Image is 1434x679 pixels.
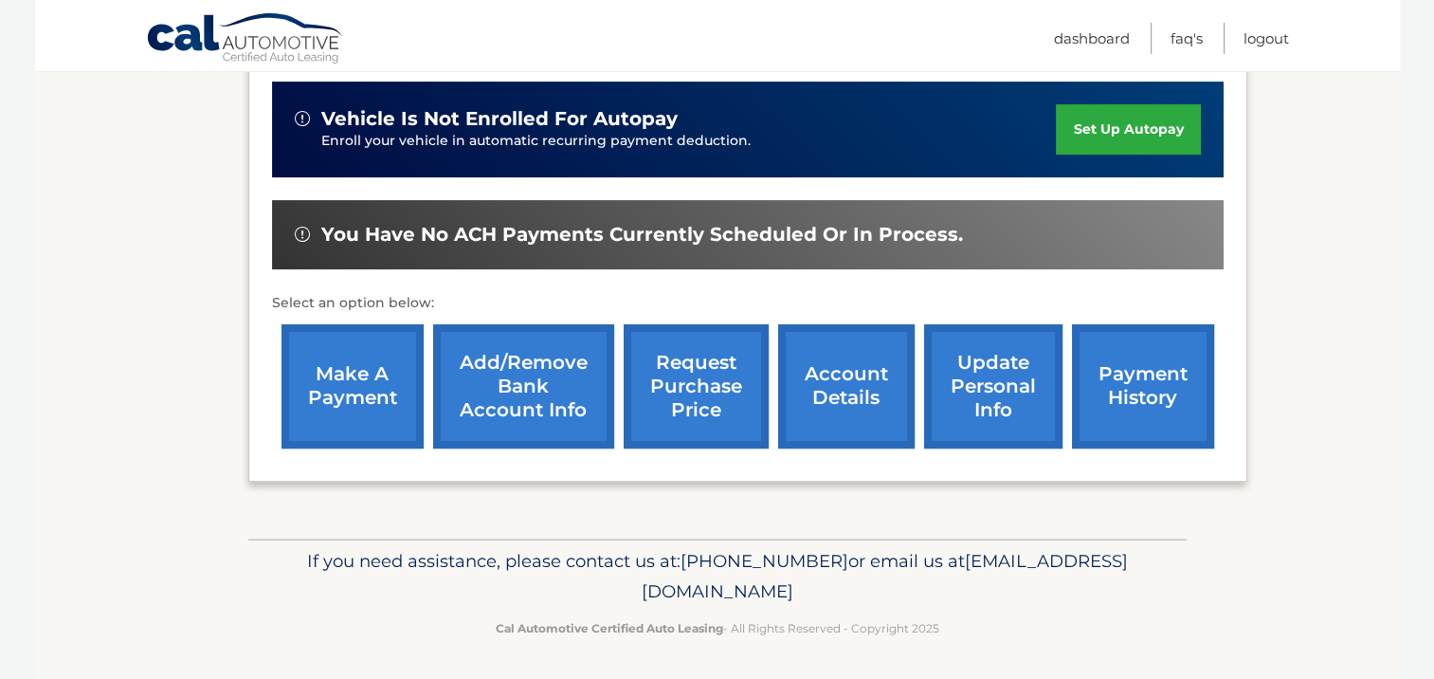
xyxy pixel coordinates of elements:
[321,131,1057,152] p: Enroll your vehicle in automatic recurring payment deduction.
[1056,104,1200,155] a: set up autopay
[1054,23,1130,54] a: Dashboard
[272,292,1224,315] p: Select an option below:
[924,324,1062,449] a: update personal info
[624,324,769,449] a: request purchase price
[321,107,678,131] span: vehicle is not enrolled for autopay
[261,618,1174,638] p: - All Rights Reserved - Copyright 2025
[1243,23,1289,54] a: Logout
[146,12,345,67] a: Cal Automotive
[1171,23,1203,54] a: FAQ's
[281,324,424,449] a: make a payment
[681,550,848,572] span: [PHONE_NUMBER]
[433,324,614,449] a: Add/Remove bank account info
[778,324,915,449] a: account details
[295,111,310,126] img: alert-white.svg
[295,227,310,242] img: alert-white.svg
[1072,324,1214,449] a: payment history
[496,621,723,635] strong: Cal Automotive Certified Auto Leasing
[321,223,963,247] span: You have no ACH payments currently scheduled or in process.
[261,546,1174,607] p: If you need assistance, please contact us at: or email us at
